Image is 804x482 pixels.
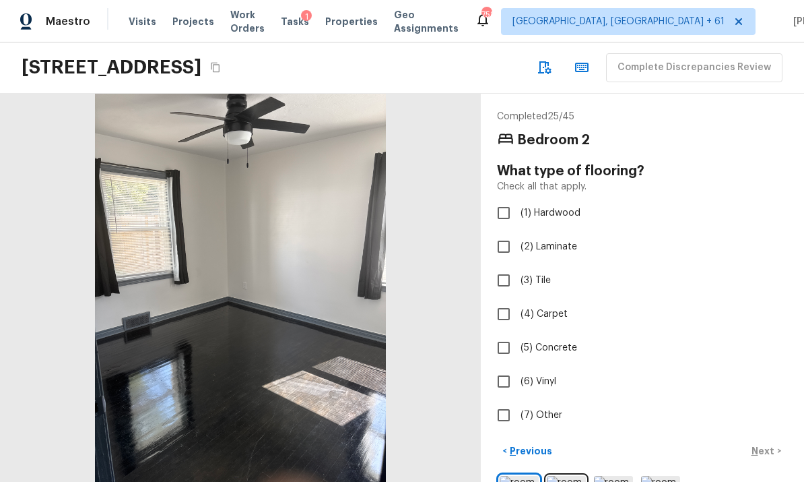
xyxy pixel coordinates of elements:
[281,17,309,26] span: Tasks
[46,15,90,28] span: Maestro
[521,341,577,355] span: (5) Concrete
[394,8,459,35] span: Geo Assignments
[517,131,590,149] h4: Bedroom 2
[129,15,156,28] span: Visits
[22,55,201,80] h2: [STREET_ADDRESS]
[301,10,312,24] div: 1
[207,59,224,76] button: Copy Address
[172,15,214,28] span: Projects
[497,110,788,123] p: Completed 25 / 45
[521,274,551,287] span: (3) Tile
[507,444,552,458] p: Previous
[497,440,558,462] button: <Previous
[481,8,491,22] div: 758
[521,240,577,253] span: (2) Laminate
[325,15,378,28] span: Properties
[512,15,725,28] span: [GEOGRAPHIC_DATA], [GEOGRAPHIC_DATA] + 61
[497,180,587,193] p: Check all that apply.
[521,206,580,220] span: (1) Hardwood
[521,409,562,422] span: (7) Other
[521,375,556,388] span: (6) Vinyl
[521,307,568,321] span: (4) Carpet
[497,162,788,180] h4: What type of flooring?
[230,8,265,35] span: Work Orders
